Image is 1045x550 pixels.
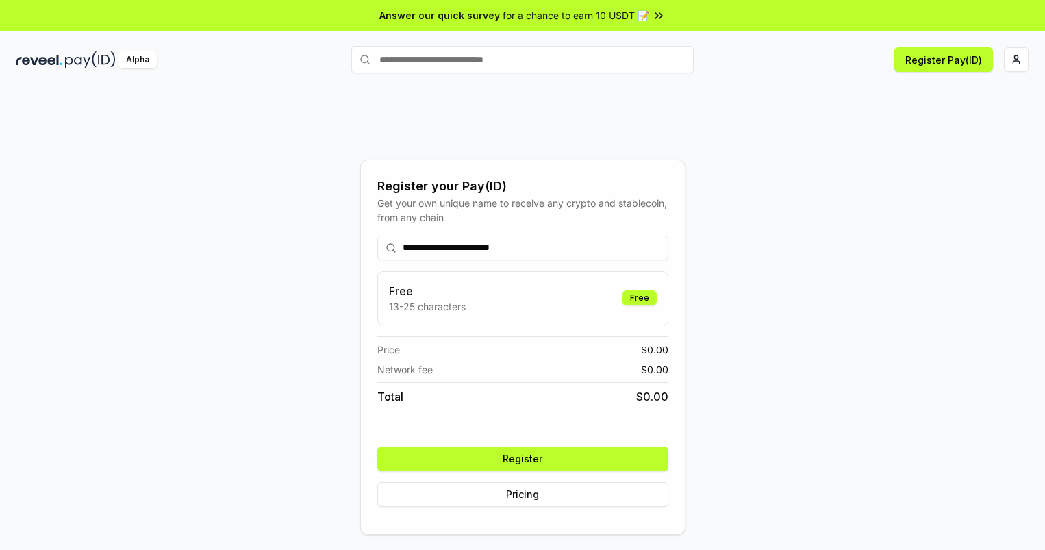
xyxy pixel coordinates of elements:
[377,177,668,196] div: Register your Pay(ID)
[641,362,668,377] span: $ 0.00
[16,51,62,68] img: reveel_dark
[894,47,993,72] button: Register Pay(ID)
[622,290,657,305] div: Free
[641,342,668,357] span: $ 0.00
[377,447,668,471] button: Register
[118,51,157,68] div: Alpha
[377,196,668,225] div: Get your own unique name to receive any crypto and stablecoin, from any chain
[636,388,668,405] span: $ 0.00
[377,362,433,377] span: Network fee
[379,8,500,23] span: Answer our quick survey
[65,51,116,68] img: pay_id
[389,299,466,314] p: 13-25 characters
[503,8,649,23] span: for a chance to earn 10 USDT 📝
[377,482,668,507] button: Pricing
[377,388,403,405] span: Total
[389,283,466,299] h3: Free
[377,342,400,357] span: Price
